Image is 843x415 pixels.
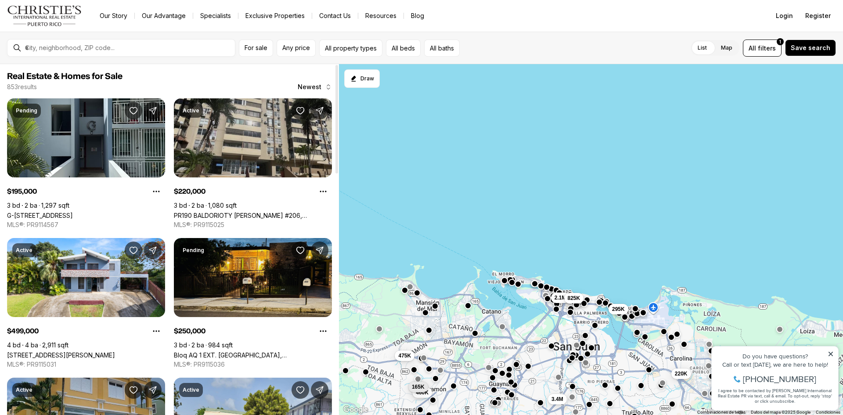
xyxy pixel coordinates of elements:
[292,381,309,399] button: Save Property: . SANTA JUNITA #R-20
[282,44,310,51] span: Any price
[16,386,32,393] p: Active
[785,40,836,56] button: Save search
[125,102,142,119] button: Save Property: G-101 PASEO DEL REY COND. #101
[148,183,165,200] button: Property options
[7,72,122,81] span: Real Estate & Homes for Sale
[395,350,414,361] button: 475K
[311,242,328,259] button: Share Property
[404,10,431,22] a: Blog
[671,368,691,379] button: 220K
[805,12,831,19] span: Register
[800,7,836,25] button: Register
[292,102,309,119] button: Save Property: PR190 BALDORIOTY DE CASTRO #206
[9,20,127,26] div: Do you have questions?
[312,10,358,22] button: Contact Us
[239,40,273,57] button: For sale
[551,292,570,303] button: 2.1M
[776,12,793,19] span: Login
[16,247,32,254] p: Active
[344,69,380,88] button: Start drawing
[424,40,460,57] button: All baths
[314,322,332,340] button: Property options
[386,40,421,57] button: All beds
[7,212,73,219] a: G-101 PASEO DEL REY COND. #101, CAROLINA PR, 00987
[183,107,199,114] p: Active
[11,54,125,71] span: I agree to be contacted by [PERSON_NAME] International Real Estate PR via text, call & email. To ...
[612,306,625,313] span: 295K
[144,381,162,399] button: Share Property
[183,386,199,393] p: Active
[298,83,321,90] span: Newest
[416,389,429,396] span: 460K
[238,10,312,22] a: Exclusive Properties
[93,10,134,22] a: Our Story
[311,381,328,399] button: Share Property
[412,383,425,390] span: 165K
[245,44,267,51] span: For sale
[319,40,382,57] button: All property types
[125,242,142,259] button: Save Property: 7 LOTE, CALLE A
[277,40,316,57] button: Any price
[691,40,714,56] label: List
[758,43,776,53] span: filters
[771,7,798,25] button: Login
[568,295,580,302] span: 825K
[144,242,162,259] button: Share Property
[135,10,193,22] a: Our Advantage
[148,322,165,340] button: Property options
[551,396,563,403] span: 3.4M
[193,10,238,22] a: Specialists
[292,242,309,259] button: Save Property: Bloq AQ 1 EXT. VILLA RICA
[174,351,332,359] a: Bloq AQ 1 EXT. VILLA RICA, BAYAMON PR, 00959
[16,107,37,114] p: Pending
[749,43,756,53] span: All
[743,40,782,57] button: Allfilters1
[408,382,428,392] button: 165K
[564,293,584,303] button: 825K
[412,387,432,398] button: 460K
[183,247,204,254] p: Pending
[144,102,162,119] button: Share Property
[314,183,332,200] button: Property options
[292,78,337,96] button: Newest
[555,294,566,301] span: 2.1M
[548,394,567,404] button: 3.4M
[311,102,328,119] button: Share Property
[398,352,411,359] span: 475K
[791,44,830,51] span: Save search
[125,381,142,399] button: Save Property: 66 PASEO LA ROGATIVA #66
[9,28,127,34] div: Call or text [DATE], we are here to help!
[36,41,109,50] span: [PHONE_NUMBER]
[7,5,82,26] img: logo
[779,38,781,45] span: 1
[174,212,332,219] a: PR190 BALDORIOTY DE CASTRO #206, CAROLINA PR, 00983
[675,370,688,377] span: 220K
[358,10,403,22] a: Resources
[714,40,739,56] label: Map
[7,351,115,359] a: 7 LOTE, CALLE A, TRUJILLO ALTO PR, 00976
[7,83,37,90] p: 853 results
[609,304,628,314] button: 295K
